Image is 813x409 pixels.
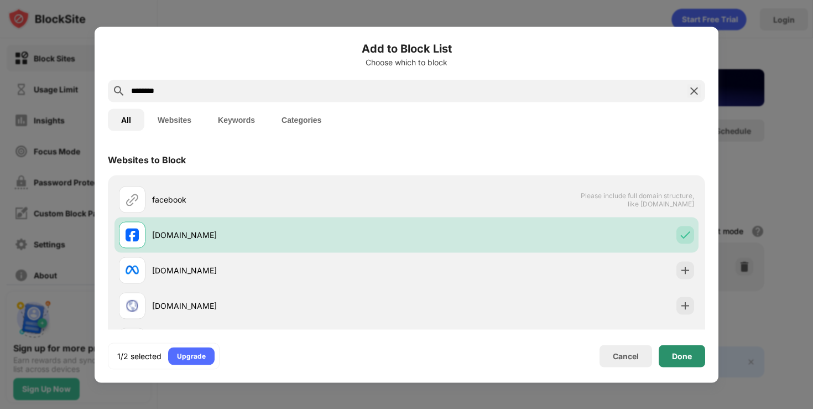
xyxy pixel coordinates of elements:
[117,350,161,361] div: 1/2 selected
[126,299,139,312] img: favicons
[268,108,335,131] button: Categories
[108,154,186,165] div: Websites to Block
[108,58,705,66] div: Choose which to block
[152,300,406,312] div: [DOMAIN_NAME]
[112,84,126,97] img: search.svg
[126,263,139,277] img: favicons
[687,84,701,97] img: search-close
[126,193,139,206] img: url.svg
[108,40,705,56] h6: Add to Block List
[205,108,268,131] button: Keywords
[144,108,205,131] button: Websites
[108,108,144,131] button: All
[672,351,692,360] div: Done
[152,265,406,276] div: [DOMAIN_NAME]
[613,351,639,361] div: Cancel
[152,194,406,205] div: facebook
[177,350,206,361] div: Upgrade
[580,191,694,208] span: Please include full domain structure, like [DOMAIN_NAME]
[152,229,406,241] div: [DOMAIN_NAME]
[126,228,139,241] img: favicons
